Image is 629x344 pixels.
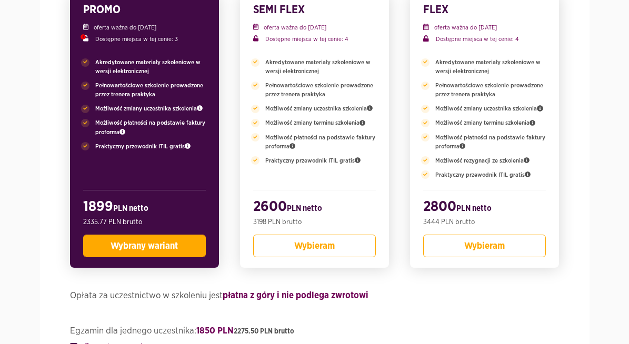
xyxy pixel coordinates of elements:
p: 3444 PLN brutto [423,217,546,227]
p: oferta ważna do [DATE] [83,23,206,32]
span: Akredytowane materiały szkoleniowe w wersji elektronicznej [95,58,206,76]
span: Pełnowartościowe szkolenie prowadzone przez trenera praktyka [265,81,376,99]
span: Możliwość zmiany uczestnika szkolenia [435,104,543,113]
strong: 1850 PLN [196,326,294,335]
span: Praktyczny przewodnik ITIL gratis [435,170,531,179]
p: Dostępne miejsca w tej cenie: 4 [423,35,546,44]
span: Pełnowartościowe szkolenie prowadzone przez trenera praktyka [95,81,206,99]
span: Wybieram [464,241,505,250]
span: Praktyczny przewodnik ITIL gratis [95,142,191,151]
button: Wybieram [253,235,376,257]
p: 2335.77 PLN brutto [83,217,206,227]
h3: PROMO [83,3,206,18]
strong: płatna z góry i nie podlega zwrotowi [223,291,368,300]
span: Możliwość zmiany terminu szkolenia [265,118,365,127]
span: Praktyczny przewodnik ITIL gratis [265,156,361,165]
p: 3198 PLN brutto [253,217,376,227]
button: Wybrany wariant [83,235,206,257]
span: Możliwość zmiany terminu szkolenia [435,118,535,127]
span: Możliwość płatności na podstawie faktury proforma [95,118,206,136]
span: Możliwość rezygnacji ze szkolenia [435,156,530,165]
h4: Opłata za uczestnictwo w szkoleniu jest [70,288,560,303]
p: oferta ważna do [DATE] [253,23,376,32]
legend: Egzamin dla jednego uczestnika: [70,323,560,342]
h2: 2800 [423,198,546,217]
span: Akredytowane materiały szkoleniowe w wersji elektronicznej [265,58,376,76]
span: 2275.50 PLN brutto [234,328,294,335]
span: Pełnowartościowe szkolenie prowadzone przez trenera praktyka [435,81,546,99]
span: PLN netto [456,205,492,213]
span: Możliwość zmiany uczestnika szkolenia [265,104,373,113]
button: Wybieram [423,235,546,257]
h3: FLEX [423,3,546,18]
p: Dostępne miejsca w tej cenie: 3 [83,35,206,44]
span: PLN netto [287,205,322,213]
h2: 1899 [83,198,206,217]
span: Akredytowane materiały szkoleniowe w wersji elektronicznej [435,58,546,76]
p: Dostępne miejsca w tej cenie: 4 [253,35,376,44]
h3: SEMI FLEX [253,3,376,18]
span: Możliwość zmiany uczestnika szkolenia [95,104,203,113]
span: Możliwość płatności na podstawie faktury proforma [435,133,546,151]
span: Wybrany wariant [111,241,178,250]
span: Możliwość płatności na podstawie faktury proforma [265,133,376,151]
p: oferta ważna do [DATE] [423,23,546,32]
h2: 2600 [253,198,376,217]
span: PLN netto [113,205,148,213]
span: Wybieram [294,241,335,250]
